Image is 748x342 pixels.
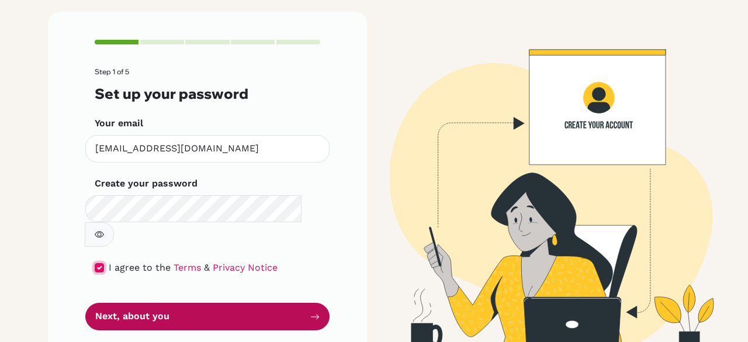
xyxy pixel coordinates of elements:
label: Create your password [95,177,198,191]
h3: Set up your password [95,85,320,102]
a: Terms [174,262,201,273]
label: Your email [95,116,143,130]
button: Next, about you [85,303,330,330]
a: Privacy Notice [213,262,278,273]
input: Insert your email* [85,135,330,163]
span: & [204,262,210,273]
span: Step 1 of 5 [95,67,129,76]
span: I agree to the [109,262,171,273]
